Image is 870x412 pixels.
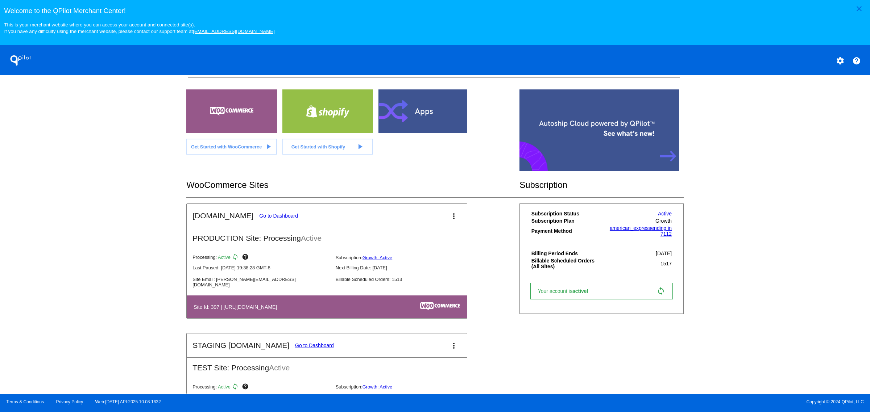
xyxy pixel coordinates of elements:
a: Go to Dashboard [295,342,334,348]
h2: TEST Site: Processing [187,358,467,372]
mat-icon: settings [836,56,845,65]
span: 1517 [660,261,672,266]
a: Get Started with Shopify [282,139,373,155]
a: Growth: Active [362,255,393,260]
th: Subscription Status [531,210,602,217]
span: [DATE] [656,251,672,256]
mat-icon: help [242,383,250,392]
th: Billing Period Ends [531,250,602,257]
mat-icon: help [852,56,861,65]
a: Active [658,211,672,216]
p: Next Billing Date: [DATE] [336,265,473,270]
h1: QPilot [6,53,35,68]
a: Terms & Conditions [6,399,44,404]
p: Processing: [192,253,330,262]
span: Active [269,363,290,372]
a: Growth: Active [362,384,393,390]
a: [EMAIL_ADDRESS][DOMAIN_NAME] [193,29,275,34]
span: Get Started with Shopify [291,144,345,150]
h4: Site Id: 397 | [URL][DOMAIN_NAME] [194,304,281,310]
mat-icon: close [855,4,863,13]
span: Active [301,234,322,242]
th: Subscription Plan [531,218,602,224]
a: Your account isactive! sync [530,283,673,299]
span: american_express [610,225,651,231]
mat-icon: more_vert [449,341,458,350]
p: Processing: [192,383,330,392]
a: Go to Dashboard [259,213,298,219]
a: Web:[DATE] API:2025.10.08.1632 [95,399,161,404]
th: Payment Method [531,225,602,237]
p: Last Paused: [DATE] 19:38:28 GMT-8 [192,265,330,270]
mat-icon: sync [232,383,240,392]
mat-icon: play_arrow [356,142,364,151]
img: c53aa0e5-ae75-48aa-9bee-956650975ee5 [420,302,460,310]
a: Privacy Policy [56,399,83,404]
mat-icon: play_arrow [264,142,273,151]
span: Copyright © 2024 QPilot, LLC [441,399,864,404]
h2: Subscription [519,180,684,190]
p: Billable Scheduled Orders: 1513 [336,277,473,282]
small: This is your merchant website where you can access your account and connected site(s). If you hav... [4,22,274,34]
a: american_expressending in 7112 [610,225,672,237]
p: Subscription: [336,384,473,390]
mat-icon: sync [232,253,240,262]
span: Your account is [538,288,596,294]
a: Get Started with WooCommerce [186,139,277,155]
span: Get Started with WooCommerce [191,144,262,150]
span: Active [218,384,231,390]
h2: STAGING [DOMAIN_NAME] [192,341,289,350]
mat-icon: sync [656,287,665,295]
h2: [DOMAIN_NAME] [192,211,253,220]
p: Site Email: [PERSON_NAME][EMAIL_ADDRESS][DOMAIN_NAME] [192,277,330,287]
span: active! [572,288,592,294]
h2: PRODUCTION Site: Processing [187,228,467,243]
h3: Welcome to the QPilot Merchant Center! [4,7,866,15]
p: Subscription: [336,255,473,260]
h2: WooCommerce Sites [186,180,519,190]
span: Growth [655,218,672,224]
mat-icon: more_vert [449,212,458,220]
mat-icon: help [242,253,250,262]
span: Active [218,255,231,260]
th: Billable Scheduled Orders (All Sites) [531,257,602,270]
